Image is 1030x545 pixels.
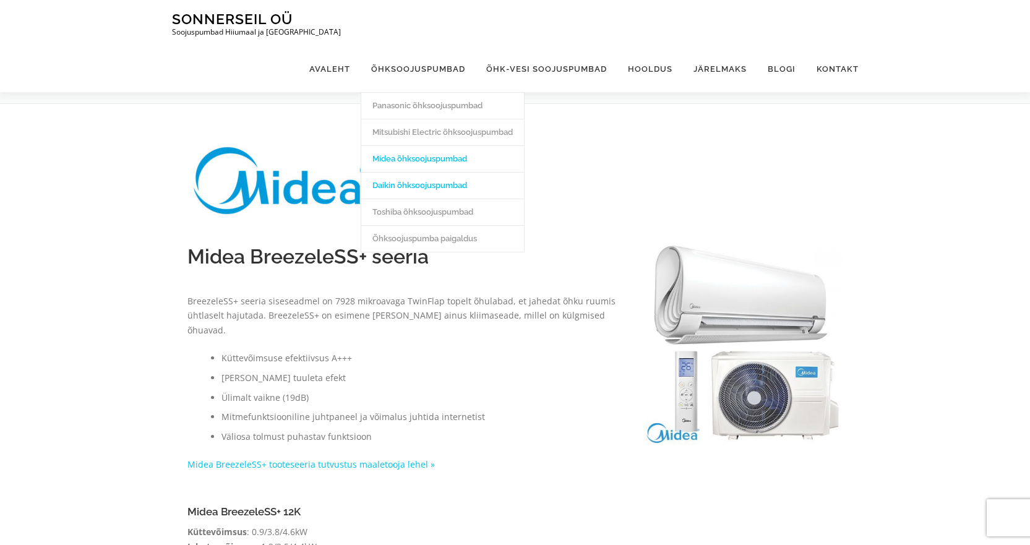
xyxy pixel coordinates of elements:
p: Soojuspumbad Hiiumaal ja [GEOGRAPHIC_DATA] [172,28,341,36]
a: Daikin õhksoojuspumbad [361,172,524,199]
h4: Midea BreezeleSS+ 12K [187,506,503,518]
a: Sonnerseil OÜ [172,11,293,27]
a: Õhksoojuspumbad [361,46,476,92]
img: Midea [187,141,373,220]
a: Järelmaks [683,46,757,92]
li: Väliosa tolmust puhastav funktsioon [221,429,616,444]
li: [PERSON_NAME] tuuleta efekt [221,371,616,385]
img: Midea Breezeless-1000x1000 [641,245,843,447]
a: Midea BreezeleSS+ tooteseeria tutvustus maaletooja lehel » [187,458,435,470]
a: Avaleht [299,46,361,92]
a: Midea õhksoojuspumbad [361,145,524,172]
a: Hooldus [617,46,683,92]
li: Mitmefunktsiooniline juhtpaneel ja võimalus juhtida internetist [221,410,616,424]
p: BreezeleSS+ seeria siseseadmel on 7928 mikroavaga TwinFlap topelt õhulabad, et jahedat õhku ruumi... [187,294,616,338]
a: Õhksoojuspumba paigaldus [361,225,524,252]
li: Ülimalt vaikne (19dB) [221,390,616,405]
a: Õhk-vesi soojuspumbad [476,46,617,92]
a: Mitsubishi Electric õhksoojuspumbad [361,119,524,145]
a: Blogi [757,46,806,92]
strong: Küttevõimsus [187,526,247,538]
a: Toshiba õhksoojuspumbad [361,199,524,225]
a: Panasonic õhksoojuspumbad [361,92,524,119]
span: Midea BreezeleSS+ seeria [187,245,429,268]
li: Küttevõimsuse efektiivsus A+++ [221,351,616,366]
a: Kontakt [806,46,859,92]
